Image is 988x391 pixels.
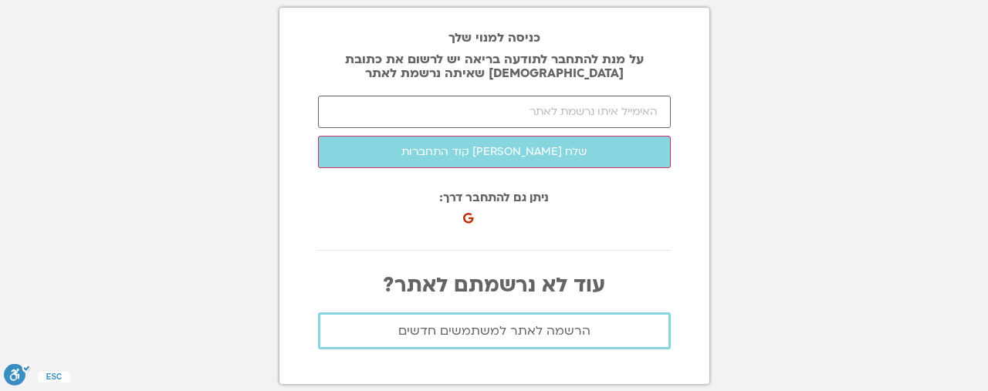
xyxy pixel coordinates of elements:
p: עוד לא נרשמתם לאתר? [318,274,671,297]
span: הרשמה לאתר למשתמשים חדשים [398,324,590,338]
button: שלח [PERSON_NAME] קוד התחברות [318,136,671,168]
a: הרשמה לאתר למשתמשים חדשים [318,312,671,349]
h2: כניסה למנוי שלך [318,31,671,45]
input: האימייל איתו נרשמת לאתר [318,96,671,128]
iframe: כפתור לכניסה באמצעות חשבון Google [466,196,635,230]
p: על מנת להתחבר לתודעה בריאה יש לרשום את כתובת [DEMOGRAPHIC_DATA] שאיתה נרשמת לאתר [318,52,671,80]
